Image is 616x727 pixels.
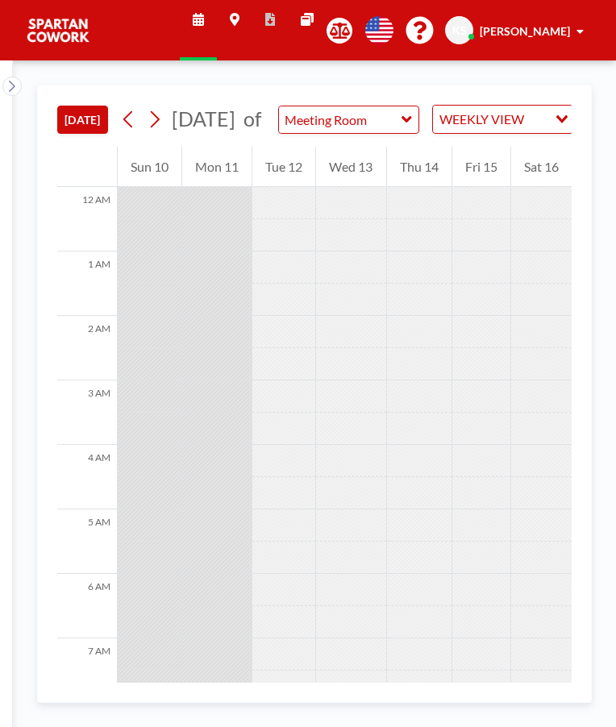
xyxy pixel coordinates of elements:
input: Search for option [529,109,546,130]
span: [PERSON_NAME] [480,24,570,38]
div: 2 AM [57,316,117,380]
span: WEEKLY VIEW [436,109,527,130]
div: Sat 16 [511,147,572,187]
div: Sun 10 [118,147,181,187]
span: KS [452,23,467,38]
span: [DATE] [172,106,235,131]
div: 6 AM [57,574,117,638]
button: [DATE] [57,106,108,134]
div: 4 AM [57,445,117,509]
img: organization-logo [26,15,90,47]
div: Tue 12 [252,147,315,187]
input: Meeting Room [279,106,402,133]
span: of [243,106,261,131]
div: Mon 11 [182,147,252,187]
div: 12 AM [57,187,117,251]
div: Wed 13 [316,147,385,187]
div: Thu 14 [387,147,452,187]
div: 3 AM [57,380,117,445]
div: 7 AM [57,638,117,703]
div: 1 AM [57,251,117,316]
div: 5 AM [57,509,117,574]
div: Fri 15 [452,147,510,187]
div: Search for option [433,106,572,133]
